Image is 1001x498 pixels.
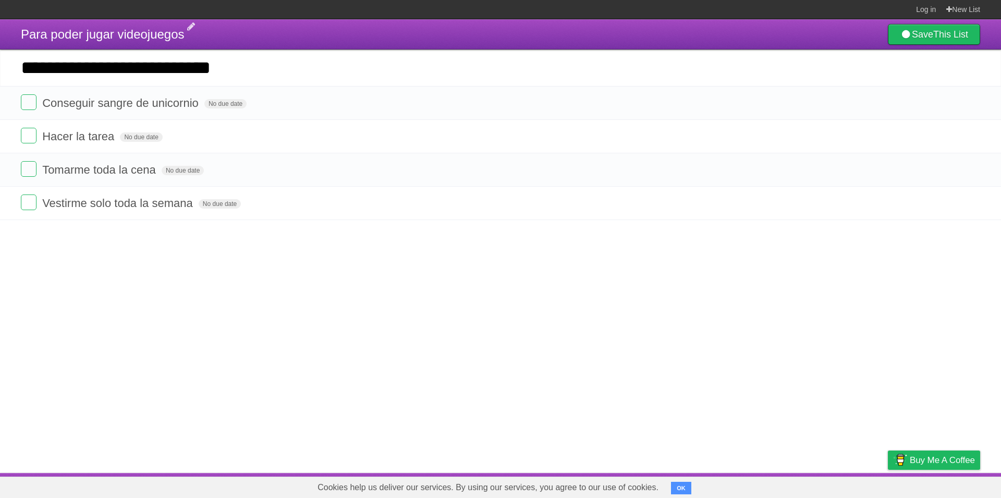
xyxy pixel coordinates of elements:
span: Buy me a coffee [910,451,975,469]
span: Hacer la tarea [42,130,117,143]
label: Done [21,161,36,177]
img: Buy me a coffee [893,451,907,469]
span: No due date [120,132,162,142]
span: Conseguir sangre de unicornio [42,96,201,110]
a: Suggest a feature [914,476,980,495]
span: Vestirme solo toda la semana [42,197,196,210]
span: Tomarme toda la cena [42,163,158,176]
span: No due date [204,99,247,108]
label: Done [21,128,36,143]
label: Done [21,94,36,110]
span: No due date [162,166,204,175]
label: Done [21,195,36,210]
a: Buy me a coffee [888,451,980,470]
span: Cookies help us deliver our services. By using our services, you agree to our use of cookies. [307,477,669,498]
b: This List [933,29,968,40]
button: OK [671,482,691,494]
a: Developers [784,476,826,495]
span: Para poder jugar videojuegos [21,27,185,41]
a: Privacy [874,476,901,495]
a: SaveThis List [888,24,980,45]
span: No due date [199,199,241,209]
a: About [749,476,771,495]
a: Terms [839,476,862,495]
